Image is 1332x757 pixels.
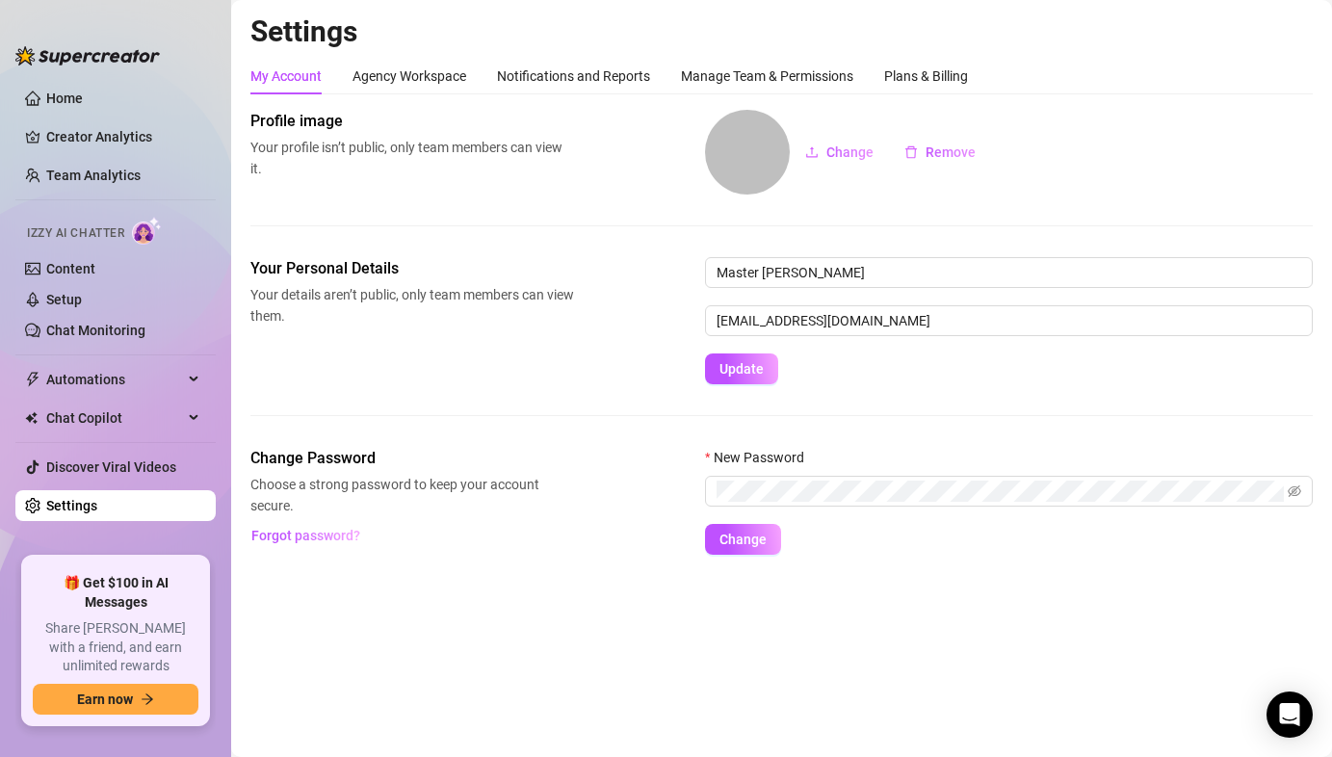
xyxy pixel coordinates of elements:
h2: Settings [250,13,1313,50]
span: upload [805,145,819,159]
span: Profile image [250,110,574,133]
span: Your Personal Details [250,257,574,280]
a: Settings [46,498,97,513]
img: AI Chatter [132,217,162,245]
span: 🎁 Get $100 in AI Messages [33,574,198,612]
input: Enter name [705,257,1313,288]
button: Earn nowarrow-right [33,684,198,715]
span: Change [719,532,767,547]
span: Share [PERSON_NAME] with a friend, and earn unlimited rewards [33,619,198,676]
span: Change [826,144,874,160]
span: Change Password [250,447,574,470]
a: Team Analytics [46,168,141,183]
div: Notifications and Reports [497,65,650,87]
a: Chat Monitoring [46,323,145,338]
span: Choose a strong password to keep your account secure. [250,474,574,516]
label: New Password [705,447,817,468]
a: Home [46,91,83,106]
button: Change [705,524,781,555]
div: Manage Team & Permissions [681,65,853,87]
a: Discover Viral Videos [46,459,176,475]
div: Plans & Billing [884,65,968,87]
span: Automations [46,364,183,395]
span: eye-invisible [1288,484,1301,498]
button: Remove [889,137,991,168]
button: Change [790,137,889,168]
span: arrow-right [141,692,154,706]
input: New Password [717,481,1284,502]
input: Enter new email [705,305,1313,336]
span: thunderbolt [25,372,40,387]
img: Chat Copilot [25,411,38,425]
span: Forgot password? [251,528,360,543]
span: Your details aren’t public, only team members can view them. [250,284,574,326]
button: Forgot password? [250,520,360,551]
a: Content [46,261,95,276]
button: Update [705,353,778,384]
span: Update [719,361,764,377]
div: Open Intercom Messenger [1267,692,1313,738]
div: Agency Workspace [353,65,466,87]
span: Your profile isn’t public, only team members can view it. [250,137,574,179]
span: Chat Copilot [46,403,183,433]
a: Setup [46,292,82,307]
span: Remove [926,144,976,160]
span: Earn now [77,692,133,707]
div: My Account [250,65,322,87]
img: logo-BBDzfeDw.svg [15,46,160,65]
span: Izzy AI Chatter [27,224,124,243]
span: delete [904,145,918,159]
a: Creator Analytics [46,121,200,152]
